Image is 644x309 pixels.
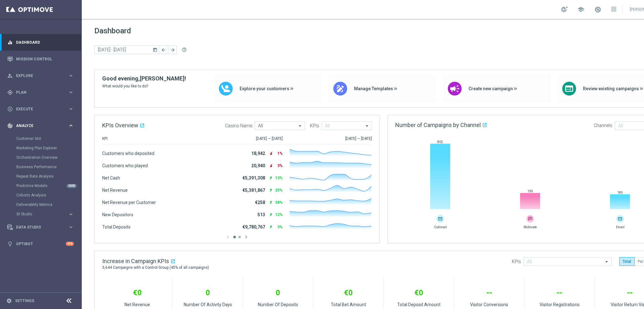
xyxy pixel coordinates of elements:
i: track_changes [7,123,13,129]
div: Marketing Plan Explorer [16,143,81,153]
div: Execute [7,106,68,112]
i: keyboard_arrow_right [68,123,74,129]
button: gps_fixed Plan keyboard_arrow_right [7,90,74,95]
i: keyboard_arrow_right [68,73,74,79]
span: school [577,6,584,13]
span: Plan [16,91,68,94]
i: gps_fixed [7,90,13,95]
span: Data Studio [16,225,68,229]
div: BI Studio [17,212,68,216]
div: Data Studio [7,224,68,230]
div: +10 [66,242,74,246]
a: Deliverability Metrics [16,202,65,207]
div: Dashboard [7,34,74,51]
a: Customer 360 [16,136,65,141]
a: Predictive Models [16,183,65,188]
span: Explore [16,74,68,78]
a: Repeat Rate Analysis [16,174,65,179]
a: Optibot [16,235,66,252]
div: NEW [67,184,77,188]
button: lightbulb Optibot +10 [7,241,74,246]
i: equalizer [7,40,13,45]
div: BI Studio [16,209,81,219]
div: Plan [7,90,68,95]
span: Analyze [16,124,68,128]
i: keyboard_arrow_right [68,89,74,95]
i: keyboard_arrow_right [68,224,74,230]
div: Customer 360 [16,134,81,143]
i: keyboard_arrow_right [68,211,74,217]
div: Explore [7,73,68,79]
button: play_circle_outline Execute keyboard_arrow_right [7,107,74,112]
a: Marketing Plan Explorer [16,146,65,151]
i: keyboard_arrow_right [68,106,74,112]
i: settings [6,298,12,304]
a: Mission Control [16,51,74,67]
div: Business Performance [16,162,81,172]
a: Dashboard [16,34,74,51]
button: person_search Explore keyboard_arrow_right [7,73,74,78]
button: track_changes Analyze keyboard_arrow_right [7,123,74,128]
div: Mission Control [7,51,74,67]
div: Deliverability Metrics [16,200,81,209]
div: Optibot [7,235,74,252]
button: BI Studio keyboard_arrow_right [16,212,74,217]
i: person_search [7,73,13,79]
span: BI Studio [17,212,62,216]
a: Cohorts Analysis [16,193,65,198]
button: Mission Control [7,57,74,62]
div: Analyze [7,123,68,129]
div: Predictive Models [16,181,81,190]
button: equalizer Dashboard [7,40,74,45]
div: Cohorts Analysis [16,190,81,200]
div: Orchestration Overview [16,153,81,162]
div: Repeat Rate Analysis [16,172,81,181]
i: play_circle_outline [7,106,13,112]
a: Business Performance [16,164,65,169]
button: Data Studio keyboard_arrow_right [7,225,74,230]
a: Settings [15,299,34,303]
a: Orchestration Overview [16,155,65,160]
span: Execute [16,107,68,111]
i: lightbulb [7,241,13,247]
